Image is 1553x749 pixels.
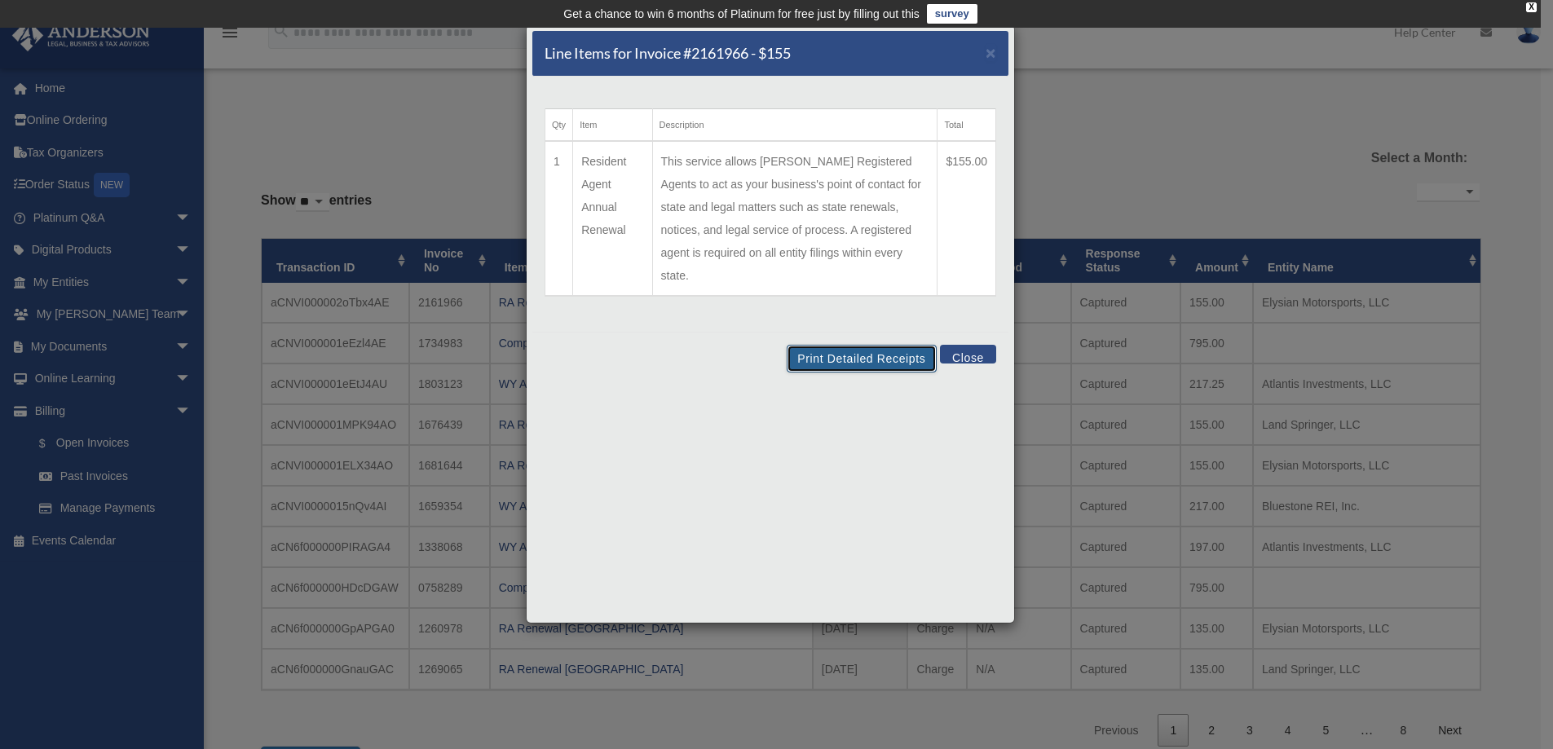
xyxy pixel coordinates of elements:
span: × [986,43,996,62]
th: Total [938,109,996,142]
th: Item [573,109,652,142]
h5: Line Items for Invoice #2161966 - $155 [545,43,791,64]
a: survey [927,4,977,24]
th: Description [652,109,938,142]
button: Close [940,345,996,363]
div: Get a chance to win 6 months of Platinum for free just by filling out this [563,4,920,24]
td: $155.00 [938,141,996,296]
div: close [1526,2,1537,12]
td: This service allows [PERSON_NAME] Registered Agents to act as your business's point of contact fo... [652,141,938,296]
th: Qty [545,109,573,142]
button: Close [986,44,996,61]
td: Resident Agent Annual Renewal [573,141,652,296]
button: Print Detailed Receipts [787,345,936,372]
td: 1 [545,141,573,296]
